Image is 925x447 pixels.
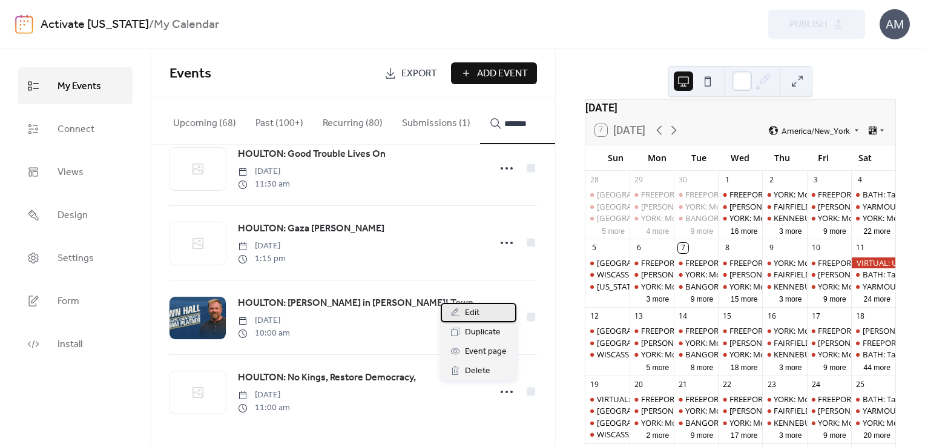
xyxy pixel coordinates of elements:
[807,417,851,428] div: YORK: Morning Resistance at Town Center
[585,325,630,336] div: BELFAST: Support Palestine Weekly Standout
[807,213,851,223] div: YORK: Morning Resistance at Town Center
[762,201,806,212] div: FAIRFIELD: Stop The Coup
[674,394,718,405] div: FREEPORT: VISIBILITY FREEPORT Stand for Democracy!
[851,349,895,360] div: BATH: Tabling at the Bath Farmers Market
[685,417,809,428] div: BANGOR: Weekly peaceful protest
[678,311,688,322] div: 14
[718,417,762,428] div: YORK: Morning Resistance at Town Center
[851,325,895,336] div: WELLS: Nor ICE in Wells! Nor Kings!
[807,269,851,280] div: WELLS: NO I.C.E in Wells
[726,361,762,372] button: 18 more
[585,213,630,223] div: BELFAST: Support Palestine Weekly Standout
[597,417,866,428] div: [GEOGRAPHIC_DATA]: [DEMOGRAPHIC_DATA] ACOUSTIC JAM & POTLUCK
[718,189,762,200] div: FREEPORT: Visibility Brigade Standout
[238,221,384,237] a: HOULTON: Gaza [PERSON_NAME]
[238,165,290,178] span: [DATE]
[597,201,881,212] div: [GEOGRAPHIC_DATA]: Canvass with [US_STATE] Dems in [GEOGRAPHIC_DATA]
[685,349,809,360] div: BANGOR: Weekly peaceful protest
[154,13,219,36] b: My Calendar
[685,281,809,292] div: BANGOR: Weekly peaceful protest
[238,240,286,253] span: [DATE]
[685,325,883,336] div: FREEPORT: VISIBILITY FREEPORT Stand for Democracy!
[641,429,674,440] button: 2 more
[58,249,94,268] span: Settings
[674,281,718,292] div: BANGOR: Weekly peaceful protest
[41,13,149,36] a: Activate [US_STATE]
[589,174,599,185] div: 28
[811,311,821,322] div: 17
[774,405,868,416] div: FAIRFIELD: Stop The Coup
[685,394,883,405] div: FREEPORT: VISIBILITY FREEPORT Stand for Democracy!
[238,389,290,402] span: [DATE]
[859,429,895,440] button: 20 more
[851,201,895,212] div: YARMOUTH: Saturday Weekly Rally - Resist Hate - Support Democracy
[641,293,674,304] button: 3 more
[718,405,762,416] div: WELLS: NO I.C.E in Wells
[720,145,762,170] div: Wed
[634,379,644,389] div: 20
[761,145,803,170] div: Thu
[686,429,719,440] button: 9 more
[392,98,480,143] button: Submissions (1)
[597,394,775,405] div: VIRTUAL: Immigration, Justice and Resistance Lab
[851,281,895,292] div: YARMOUTH: Saturday Weekly Rally - Resist Hate - Support Democracy
[641,189,850,200] div: FREEPORT: AM and PM Rush Hour Brigade. Click for times!
[674,189,718,200] div: FREEPORT: VISIBILITY FREEPORT Stand for Democracy!
[803,145,844,170] div: Fri
[807,281,851,292] div: YORK: Morning Resistance at Town Center
[641,337,806,348] div: [PERSON_NAME]: NO I.C.E in [PERSON_NAME]
[170,61,211,87] span: Events
[630,201,674,212] div: WELLS: NO I.C.E in Wells
[58,120,94,139] span: Connect
[641,325,850,336] div: FREEPORT: AM and PM Rush Hour Brigade. Click for times!
[685,269,869,280] div: YORK: Morning Resistance at [GEOGRAPHIC_DATA]
[774,269,868,280] div: FAIRFIELD: Stop The Coup
[729,349,913,360] div: YORK: Morning Resistance at [GEOGRAPHIC_DATA]
[766,311,777,322] div: 16
[807,394,851,405] div: FREEPORT: AM and PM Rush Hour Brigade. Click for times!
[238,296,482,311] span: HOULTON: [PERSON_NAME] in [PERSON_NAME]! Town [PERSON_NAME] at [GEOGRAPHIC_DATA][PERSON_NAME] Pos...
[774,213,862,223] div: KENNEBUNK: Stand Out
[762,189,806,200] div: YORK: Morning Resistance at Town Center
[238,327,290,340] span: 10:00 am
[641,417,825,428] div: YORK: Morning Resistance at [GEOGRAPHIC_DATA]
[851,405,895,416] div: YARMOUTH: Saturday Weekly Rally - Resist Hate - Support Democracy
[729,189,866,200] div: FREEPORT: Visibility Brigade Standout
[641,405,806,416] div: [PERSON_NAME]: NO I.C.E in [PERSON_NAME]
[762,257,806,268] div: YORK: Morning Resistance at Town Center
[851,213,895,223] div: YORK: Morning Resistance at Town Center
[722,174,732,185] div: 1
[18,196,133,233] a: Design
[718,213,762,223] div: YORK: Morning Resistance at Town Center
[674,201,718,212] div: YORK: Morning Resistance at Town Center
[630,257,674,268] div: FREEPORT: AM and PM Rush Hour Brigade. Click for times!
[58,77,101,96] span: My Events
[630,394,674,405] div: FREEPORT: AM and PM Rush Hour Brigade. Click for times!
[855,243,865,253] div: 11
[718,269,762,280] div: WELLS: NO I.C.E in Wells
[58,206,88,225] span: Design
[722,379,732,389] div: 22
[238,222,384,236] span: HOULTON: Gaza [PERSON_NAME]
[634,243,644,253] div: 6
[15,15,33,34] img: logo
[851,269,895,280] div: BATH: Tabling at the Bath Farmers Market
[674,349,718,360] div: BANGOR: Weekly peaceful protest
[238,147,386,162] a: HOULTON: Good Trouble Lives On
[451,62,537,84] button: Add Event
[58,163,84,182] span: Views
[818,293,851,304] button: 9 more
[774,349,862,360] div: KENNEBUNK: Stand Out
[726,429,762,440] button: 17 more
[729,257,866,268] div: FREEPORT: Visibility Brigade Standout
[729,394,866,405] div: FREEPORT: Visibility Brigade Standout
[766,379,777,389] div: 23
[718,325,762,336] div: FREEPORT: Visibility Brigade Standout
[851,417,895,428] div: YORK: Morning Resistance at Town Center
[818,361,851,372] button: 9 more
[718,281,762,292] div: YORK: Morning Resistance at Town Center
[880,9,910,39] div: AM
[762,394,806,405] div: YORK: Morning Resistance at Town Center
[401,67,437,81] span: Export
